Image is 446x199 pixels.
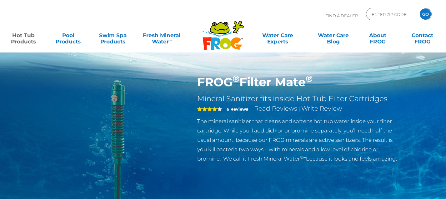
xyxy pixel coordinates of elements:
[197,117,401,163] p: The mineral sanitizer that cleans and softens hot tub water inside your filter cartridge. While y...
[51,29,86,42] a: PoolProducts
[227,107,248,112] strong: 6 Reviews
[250,29,306,42] a: Water CareExperts
[197,75,401,89] h1: FROG Filter Mate
[298,106,300,112] span: |
[233,73,239,84] sup: ®
[140,29,183,42] a: Fresh MineralWater∞
[199,12,247,51] img: Frog Products Logo
[95,29,130,42] a: Swim SpaProducts
[316,29,351,42] a: Water CareBlog
[197,107,217,112] span: 4
[6,29,41,42] a: Hot TubProducts
[325,8,358,23] p: Find A Dealer
[169,38,172,42] sup: ∞
[254,105,297,112] a: Read Reviews
[420,8,431,20] input: GO
[301,105,342,112] a: Write Review
[300,155,306,160] sup: ®∞
[306,73,313,84] sup: ®
[197,94,401,103] h2: Mineral Sanitizer fits inside Hot Tub Filter Cartridges
[405,29,440,42] a: ContactFROG
[360,29,395,42] a: AboutFROG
